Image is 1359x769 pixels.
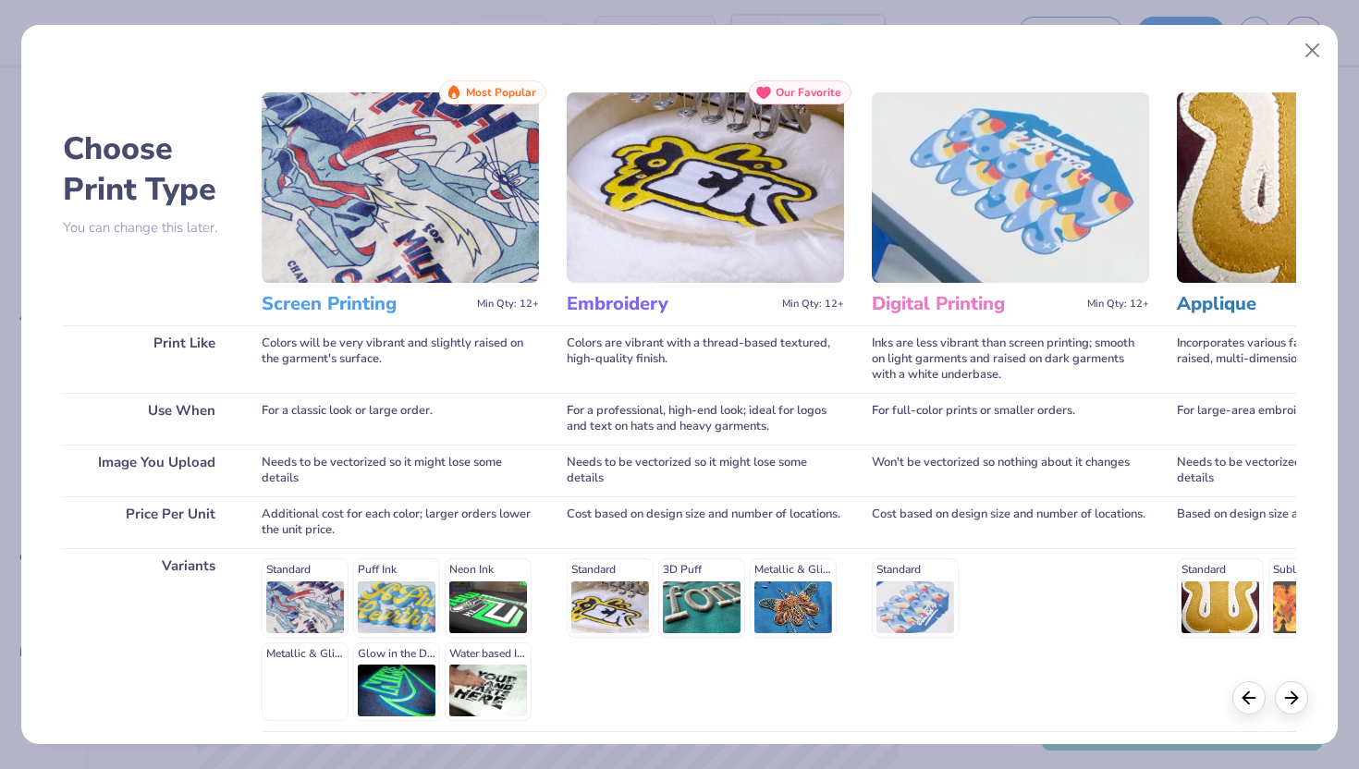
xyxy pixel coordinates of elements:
span: Most Popular [466,86,536,99]
div: Cost based on design size and number of locations. [567,496,844,548]
div: For full-color prints or smaller orders. [872,393,1149,445]
img: Embroidery [567,92,844,283]
h3: Digital Printing [872,292,1080,316]
span: Our Favorite [776,86,841,99]
div: Use When [63,393,234,445]
h2: Choose Print Type [63,128,234,210]
p: You can change this later. [63,220,234,236]
div: Colors are vibrant with a thread-based textured, high-quality finish. [567,325,844,393]
div: Inks are less vibrant than screen printing; smooth on light garments and raised on dark garments ... [872,325,1149,393]
h3: Screen Printing [262,292,470,316]
div: Additional cost for each color; larger orders lower the unit price. [262,496,539,548]
div: For a classic look or large order. [262,393,539,445]
div: Print Like [63,325,234,393]
div: Price Per Unit [63,496,234,548]
img: Digital Printing [872,92,1149,283]
span: Min Qty: 12+ [782,298,844,311]
button: Close [1295,33,1330,68]
h3: Embroidery [567,292,775,316]
div: Variants [63,548,234,731]
div: Image You Upload [63,445,234,496]
div: Needs to be vectorized so it might lose some details [262,445,539,496]
div: For a professional, high-end look; ideal for logos and text on hats and heavy garments. [567,393,844,445]
div: Cost based on design size and number of locations. [872,496,1149,548]
div: Needs to be vectorized so it might lose some details [567,445,844,496]
div: Colors will be very vibrant and slightly raised on the garment's surface. [262,325,539,393]
div: Won't be vectorized so nothing about it changes [872,445,1149,496]
img: Screen Printing [262,92,539,283]
span: Min Qty: 12+ [1087,298,1149,311]
span: Min Qty: 12+ [477,298,539,311]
